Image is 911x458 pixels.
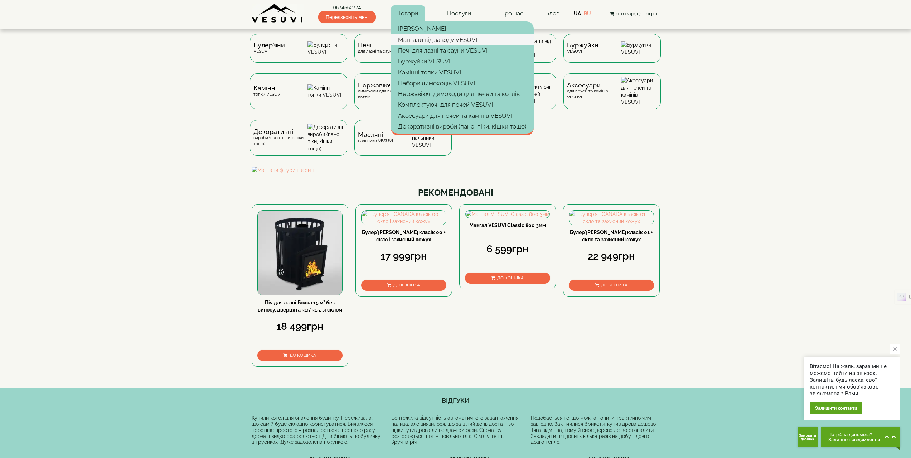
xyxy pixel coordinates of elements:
span: Камінні [253,85,281,91]
a: Товари [391,5,425,22]
a: Блог [545,10,559,17]
span: Потрібна допомога? [828,432,880,437]
button: Chat button [821,427,900,447]
a: Каміннітопки VESUVI Камінні топки VESUVI [246,73,351,120]
button: До кошика [361,280,446,291]
a: Аксесуаридля печей та камінів VESUVI Аксесуари для печей та камінів VESUVI [560,73,664,120]
a: Булер'яниVESUVI Булер'яни VESUVI [246,34,351,73]
div: Залишити контакти [810,402,862,414]
a: Про нас [493,5,530,22]
a: Буржуйки VESUVI [391,56,534,67]
div: 18 499грн [257,319,343,334]
a: Камінні топки VESUVI [391,67,534,78]
button: 0 товар(ів) - 0грн [607,10,659,18]
a: Нержавіючідимоходи для печей та котлів Нержавіючі димоходи для печей та котлів [351,73,455,120]
img: Булер'ян CANADA класік 01 + скло та захисний кожух [569,211,654,225]
div: VESUVI [567,42,599,54]
a: Аксесуари для печей та камінів VESUVI [391,110,534,121]
a: Печідля лазні та сауни VESUVI Печі для лазні та сауни VESUVI [351,34,455,73]
a: Булер'[PERSON_NAME] класік 00 + скло і захисний кожух [362,230,446,242]
img: Булер'ян CANADA класік 00 + скло і захисний кожух [362,211,446,225]
a: Булер'[PERSON_NAME] класік 01 + скло та захисний кожух [570,230,653,242]
button: Get Call button [798,427,818,447]
a: Мангал VESUVI Classic 800 3мм [469,222,546,228]
div: топки VESUVI [253,85,281,97]
img: Завод VESUVI [252,4,304,23]
span: Залиште повідомлення [828,437,880,442]
span: До кошика [290,353,316,358]
div: для лазні та сауни VESUVI [358,42,411,54]
a: БуржуйкиVESUVI Буржуйки VESUVI [560,34,664,73]
span: Булер'яни [253,42,285,48]
span: 0 товар(ів) - 0грн [616,11,657,16]
div: 6 599грн [465,242,550,256]
span: Аксесуари [567,82,621,88]
div: пальники VESUVI [358,132,393,144]
span: Замовити дзвінок [799,434,816,441]
img: Буржуйки VESUVI [621,41,657,56]
h4: ВІДГУКИ [252,397,660,404]
a: Печі для лазні та сауни VESUVI [391,45,534,56]
button: До кошика [257,350,343,361]
div: для печей та камінів VESUVI [567,82,621,100]
a: 0674562774 [318,4,376,11]
span: Нержавіючі [358,82,412,88]
div: димоходи для печей та котлів [358,82,412,100]
span: До кошика [497,275,524,280]
span: Передзвоніть мені [318,11,376,23]
img: Декоративні вироби (пано, піки, кішки тощо) [307,124,344,152]
a: Декоративні вироби (пано, піки, кішки тощо) [391,121,534,132]
a: Комплектуючі для печей VESUVI [391,99,534,110]
div: Вітаємо! На жаль, зараз ми не можемо вийти на зв'язок. Залишіть, будь ласка, свої контакти, і ми ... [810,363,894,397]
div: Бентежила відсутність автоматичного завантаження палива, але виявилося, що за цілий день достатнь... [391,415,520,445]
a: [PERSON_NAME] [391,23,534,34]
span: Буржуйки [567,42,599,48]
div: VESUVI [253,42,285,54]
span: До кошика [393,283,420,288]
img: Піч для лазні Бочка 15 м³ без виносу, дверцята 315*315, зі склом [258,211,342,295]
img: Мангали від заводу VESUVI [517,38,553,59]
img: Камінні топки VESUVI [307,84,344,98]
img: Масляні пальники VESUVI [412,127,448,149]
div: 22 949грн [569,249,654,264]
span: Печі [358,42,411,48]
img: Мангал VESUVI Classic 800 3мм [466,211,549,218]
button: До кошика [569,280,654,291]
img: Аксесуари для печей та камінів VESUVI [621,77,657,106]
div: Купили котел для опалення будинку. Переживала, що самій буде складно користуватися. Виявилося про... [252,415,381,445]
img: Комплектуючі для печей VESUVI [517,78,553,105]
a: Масляніпальники VESUVI Масляні пальники VESUVI [351,120,455,167]
a: Нержавіючі димоходи для печей та котлів [391,88,534,99]
a: Декоративнівироби (пано, піки, кішки тощо) Декоративні вироби (пано, піки, кішки тощо) [246,120,351,167]
span: До кошика [601,283,627,288]
button: До кошика [465,273,550,284]
div: 17 999грн [361,249,446,264]
a: Піч для лазні Бочка 15 м³ без виносу, дверцята 315*315, зі склом [258,300,342,313]
a: Мангали від заводу VESUVI [391,34,534,45]
img: Булер'яни VESUVI [307,41,344,56]
div: Подобається те, що можна топити практично чим завгодно. Закінчилися брикети, купив дрова дешево. ... [531,415,660,445]
img: Мангали фігури тварин [252,167,660,174]
span: Масляні [358,132,393,138]
button: close button [890,344,900,354]
a: RU [584,11,591,16]
a: Набори димоходів VESUVI [391,78,534,88]
div: вироби (пано, піки, кішки тощо) [253,129,307,147]
a: UA [574,11,581,16]
span: Декоративні [253,129,307,135]
a: Послуги [440,5,478,22]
